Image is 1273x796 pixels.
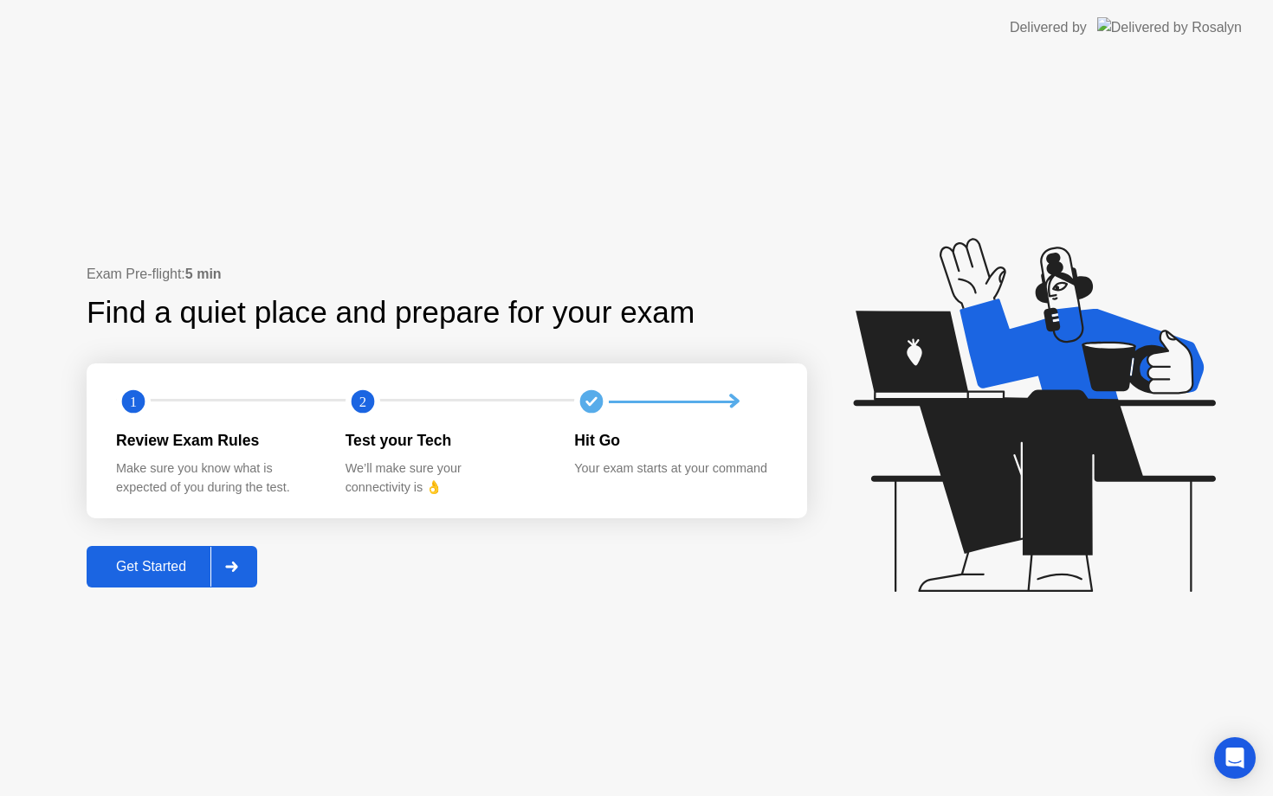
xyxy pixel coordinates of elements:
[116,459,318,497] div: Make sure you know what is expected of you during the test.
[87,290,697,336] div: Find a quiet place and prepare for your exam
[1097,17,1242,37] img: Delivered by Rosalyn
[92,559,210,575] div: Get Started
[87,546,257,587] button: Get Started
[1010,17,1087,38] div: Delivered by
[185,266,222,281] b: 5 min
[1214,737,1256,779] div: Open Intercom Messenger
[130,394,137,410] text: 1
[87,264,807,285] div: Exam Pre-flight:
[574,429,776,452] div: Hit Go
[574,459,776,478] div: Your exam starts at your command
[359,394,366,410] text: 2
[346,459,547,497] div: We’ll make sure your connectivity is 👌
[116,429,318,452] div: Review Exam Rules
[346,429,547,452] div: Test your Tech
